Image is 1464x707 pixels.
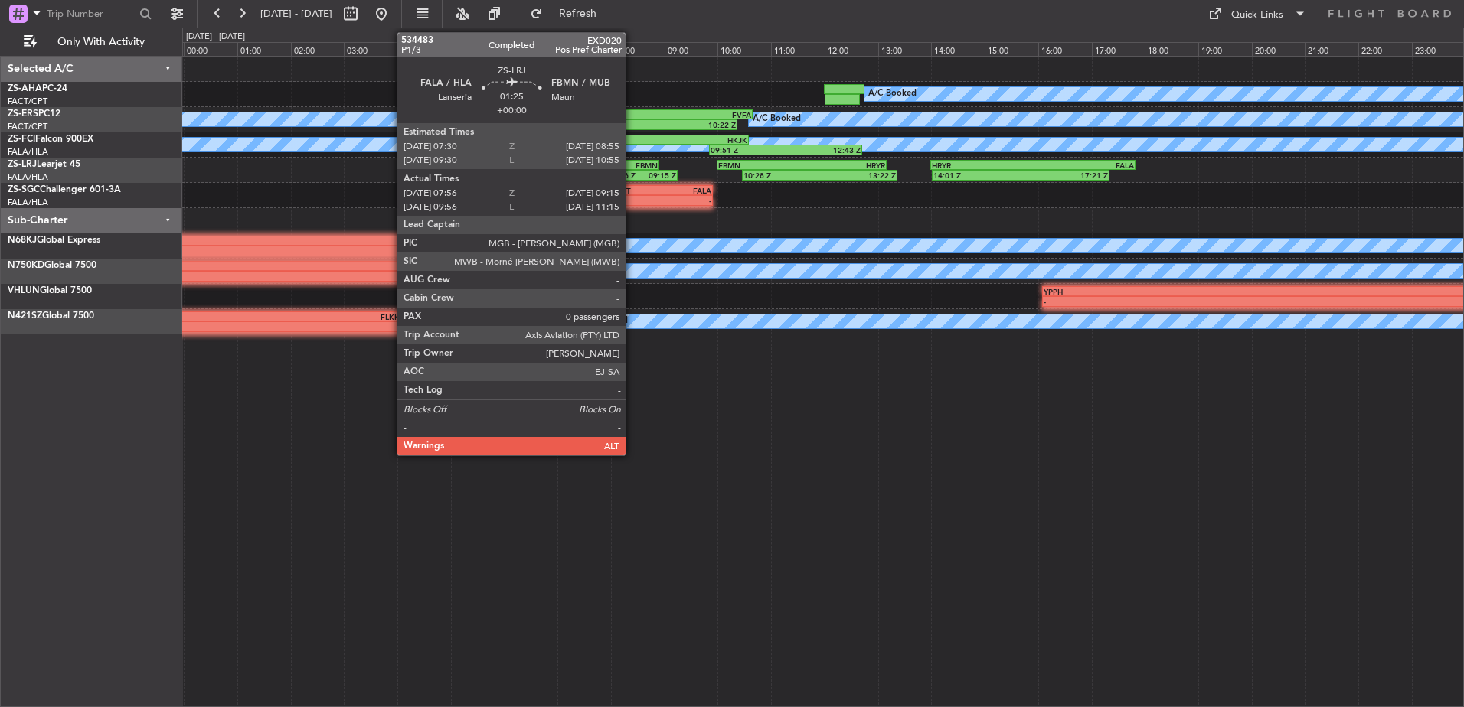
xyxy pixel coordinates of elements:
[1358,42,1412,56] div: 22:00
[246,262,521,271] div: FLKK
[718,161,802,170] div: FBMN
[194,322,400,331] div: -
[8,286,92,295] a: VHLUNGlobal 7500
[8,160,37,169] span: ZS-LRJ
[662,120,735,129] div: 10:22 Z
[8,236,37,245] span: N68KJ
[482,186,534,195] div: FALA
[590,120,662,129] div: 07:35 Z
[603,110,677,119] div: FAKN
[622,161,658,170] div: FBMN
[397,42,451,56] div: 04:00
[1044,287,1381,296] div: YPPH
[711,145,786,155] div: 09:51 Z
[8,121,47,132] a: FACT/CPT
[611,42,665,56] div: 08:00
[8,197,48,208] a: FALA/HLA
[8,261,96,270] a: N750KDGlobal 7500
[786,145,861,155] div: 12:43 Z
[771,42,825,56] div: 11:00
[802,161,885,170] div: HRYR
[1033,161,1134,170] div: FALA
[662,186,711,195] div: FALA
[186,31,245,44] div: [DATE] - [DATE]
[1198,42,1252,56] div: 19:00
[675,135,747,145] div: HKJK
[291,42,345,56] div: 02:00
[246,272,521,281] div: -
[580,310,628,333] div: A/C Booked
[47,2,135,25] input: Trip Number
[8,96,47,107] a: FACT/CPT
[1044,297,1381,306] div: -
[534,196,587,205] div: -
[931,42,985,56] div: 14:00
[8,286,40,295] span: VHLUN
[612,196,662,205] div: -
[8,84,67,93] a: ZS-AHAPC-24
[482,196,534,205] div: -
[868,83,917,106] div: A/C Booked
[344,42,397,56] div: 03:00
[1092,42,1145,56] div: 17:00
[8,311,94,321] a: N421SZGlobal 7500
[819,171,895,180] div: 13:22 Z
[8,109,60,119] a: ZS-ERSPC12
[523,2,615,26] button: Refresh
[1038,42,1092,56] div: 16:00
[743,171,819,180] div: 10:28 Z
[199,236,427,246] div: FLKK
[8,84,42,93] span: ZS-AHA
[662,196,711,205] div: -
[932,161,1033,170] div: HRYR
[612,186,662,195] div: FACT
[557,42,611,56] div: 07:00
[505,42,558,56] div: 06:00
[1305,42,1358,56] div: 21:00
[8,261,44,270] span: N750KD
[8,135,93,144] a: ZS-FCIFalcon 900EX
[17,30,166,54] button: Only With Activity
[1201,2,1314,26] button: Quick Links
[717,42,771,56] div: 10:00
[8,171,48,183] a: FALA/HLA
[677,110,751,119] div: FVFA
[933,171,1021,180] div: 14:01 Z
[608,171,642,180] div: 07:56 Z
[534,186,587,195] div: FACT
[8,236,100,245] a: N68KJGlobal Express
[260,7,332,21] span: [DATE] - [DATE]
[199,246,427,256] div: -
[1145,42,1198,56] div: 18:00
[1252,42,1306,56] div: 20:00
[546,8,610,19] span: Refresh
[878,42,932,56] div: 13:00
[184,42,237,56] div: 00:00
[665,42,718,56] div: 09:00
[585,161,622,170] div: FALA
[825,42,878,56] div: 12:00
[237,42,291,56] div: 01:00
[8,160,80,169] a: ZS-LRJLearjet 45
[194,312,400,321] div: FLKK
[419,138,551,151] label: 2 Flight Legs
[8,109,38,119] span: ZS-ERS
[603,135,675,145] div: FVRG
[1021,171,1108,180] div: 17:21 Z
[8,146,48,158] a: FALA/HLA
[8,311,42,321] span: N421SZ
[8,185,40,194] span: ZS-SGC
[8,135,35,144] span: ZS-FCI
[40,37,162,47] span: Only With Activity
[642,171,675,180] div: 09:15 Z
[985,42,1038,56] div: 15:00
[8,185,121,194] a: ZS-SGCChallenger 601-3A
[753,108,801,131] div: A/C Booked
[451,42,505,56] div: 05:00
[551,141,560,147] img: arrow-gray.svg
[1231,8,1283,23] div: Quick Links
